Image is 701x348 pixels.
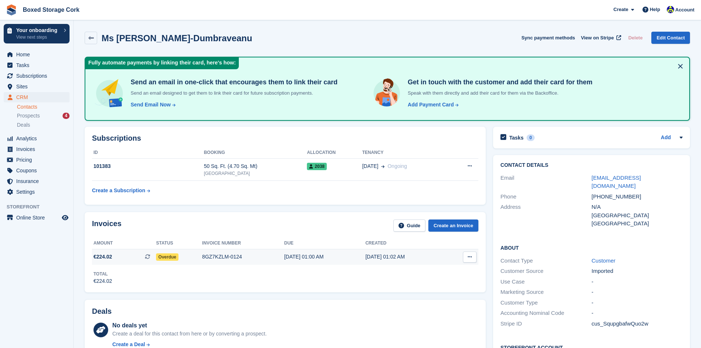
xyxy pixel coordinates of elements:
[651,32,690,44] a: Edit Contact
[16,49,60,60] span: Home
[500,174,591,190] div: Email
[85,57,239,69] div: Fully automate payments by linking their card, here's how:
[202,253,284,261] div: 8GZ7KZLM-0124
[509,134,524,141] h2: Tasks
[4,133,70,144] a: menu
[284,238,365,249] th: Due
[4,60,70,70] a: menu
[592,309,683,317] div: -
[592,193,683,201] div: [PHONE_NUMBER]
[204,162,307,170] div: 50 Sq. Ft. (4.70 Sq. Mt)
[17,121,70,129] a: Deals
[128,78,337,87] h4: Send an email in one-click that encourages them to link their card
[4,212,70,223] a: menu
[387,163,407,169] span: Ongoing
[581,34,614,42] span: View on Stripe
[204,170,307,177] div: [GEOGRAPHIC_DATA]
[667,6,674,13] img: Vincent
[592,320,683,328] div: cus_SqupgbafwQuo2w
[405,78,592,87] h4: Get in touch with the customer and add their card for them
[16,28,60,33] p: Your onboarding
[92,134,478,143] h2: Subscriptions
[4,71,70,81] a: menu
[92,184,150,197] a: Create a Subscription
[592,257,616,264] a: Customer
[527,134,535,141] div: 0
[7,203,73,211] span: Storefront
[92,162,204,170] div: 101383
[16,176,60,186] span: Insurance
[17,122,30,129] span: Deals
[16,187,60,197] span: Settings
[4,144,70,154] a: menu
[592,288,683,296] div: -
[156,238,202,249] th: Status
[500,267,591,275] div: Customer Source
[92,238,156,249] th: Amount
[17,112,40,119] span: Prospects
[625,32,645,44] button: Delete
[428,219,478,232] a: Create an Invoice
[592,267,683,275] div: Imported
[16,144,60,154] span: Invoices
[16,92,60,102] span: CRM
[202,238,284,249] th: Invoice number
[592,203,683,211] div: N/A
[500,162,683,168] h2: Contact Details
[17,112,70,120] a: Prospects 4
[4,92,70,102] a: menu
[500,278,591,286] div: Use Case
[16,155,60,165] span: Pricing
[16,212,60,223] span: Online Store
[578,32,623,44] a: View on Stripe
[500,244,683,251] h2: About
[112,330,266,338] div: Create a deal for this contact from here or by converting a prospect.
[4,155,70,165] a: menu
[63,113,70,119] div: 4
[500,320,591,328] div: Stripe ID
[61,213,70,222] a: Preview store
[112,321,266,330] div: No deals yet
[92,147,204,159] th: ID
[20,4,82,16] a: Boxed Storage Cork
[675,6,694,14] span: Account
[405,89,592,97] p: Speak with them directly and add their card for them via the Backoffice.
[128,89,337,97] p: Send an email designed to get them to link their card for future subscription payments.
[592,219,683,228] div: [GEOGRAPHIC_DATA]
[16,34,60,41] p: View next steps
[93,277,112,285] div: €224.02
[365,238,447,249] th: Created
[362,147,449,159] th: Tenancy
[92,187,145,194] div: Create a Subscription
[592,175,641,189] a: [EMAIL_ADDRESS][DOMAIN_NAME]
[16,60,60,70] span: Tasks
[405,101,459,109] a: Add Payment Card
[284,253,365,261] div: [DATE] 01:00 AM
[94,78,125,109] img: send-email-b5881ef4c8f827a638e46e229e590028c7e36e3a6c99d2365469aff88783de13.svg
[16,165,60,176] span: Coupons
[592,278,683,286] div: -
[500,203,591,228] div: Address
[92,219,121,232] h2: Invoices
[102,33,252,43] h2: Ms [PERSON_NAME]-Dumbraveanu
[93,253,112,261] span: €224.02
[592,299,683,307] div: -
[592,211,683,220] div: [GEOGRAPHIC_DATA]
[500,257,591,265] div: Contact Type
[156,253,178,261] span: Overdue
[4,176,70,186] a: menu
[362,162,378,170] span: [DATE]
[307,163,327,170] span: 2038
[408,101,454,109] div: Add Payment Card
[393,219,426,232] a: Guide
[16,71,60,81] span: Subscriptions
[4,81,70,92] a: menu
[4,49,70,60] a: menu
[500,193,591,201] div: Phone
[4,187,70,197] a: menu
[661,134,671,142] a: Add
[650,6,660,13] span: Help
[16,133,60,144] span: Analytics
[6,4,17,15] img: stora-icon-8386f47178a22dfd0bd8f6a31ec36ba5ce8667c1dd55bd0f319d3a0aa187defe.svg
[613,6,628,13] span: Create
